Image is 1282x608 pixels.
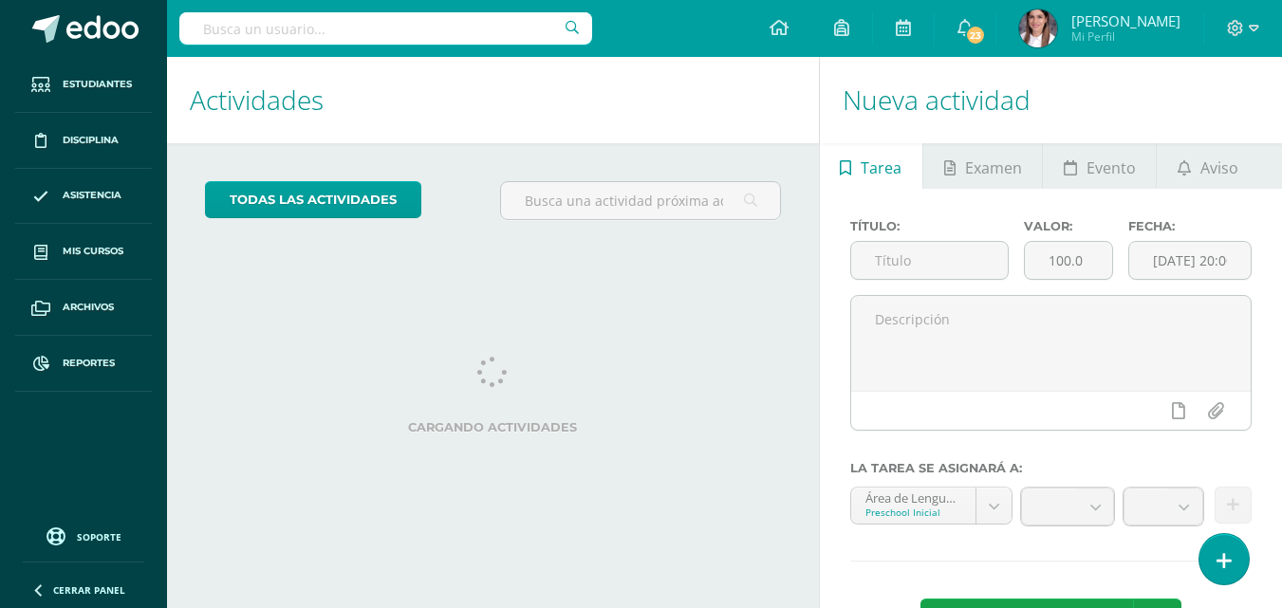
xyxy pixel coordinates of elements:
[1128,219,1252,233] label: Fecha:
[1071,28,1180,45] span: Mi Perfil
[63,133,119,148] span: Disciplina
[15,57,152,113] a: Estudiantes
[63,188,121,203] span: Asistencia
[190,57,796,143] h1: Actividades
[851,488,1013,524] a: Área de Lenguaje - [GEOGRAPHIC_DATA] Oral 'A'Preschool Inicial
[865,488,962,506] div: Área de Lenguaje - [GEOGRAPHIC_DATA] Oral 'A'
[63,300,114,315] span: Archivos
[15,224,152,280] a: Mis cursos
[15,336,152,392] a: Reportes
[843,57,1259,143] h1: Nueva actividad
[53,583,125,597] span: Cerrar panel
[179,12,592,45] input: Busca un usuario...
[861,145,901,191] span: Tarea
[851,242,1008,279] input: Título
[1087,145,1136,191] span: Evento
[1129,242,1251,279] input: Fecha de entrega
[15,280,152,336] a: Archivos
[15,169,152,225] a: Asistencia
[63,77,132,92] span: Estudiantes
[1043,143,1156,189] a: Evento
[23,523,144,548] a: Soporte
[77,530,121,544] span: Soporte
[1071,11,1180,30] span: [PERSON_NAME]
[850,219,1009,233] label: Título:
[501,182,779,219] input: Busca una actividad próxima aquí...
[965,145,1022,191] span: Examen
[63,244,123,259] span: Mis cursos
[1019,9,1057,47] img: 469d785f4c6554ca61cd33725822c276.png
[1200,145,1238,191] span: Aviso
[15,113,152,169] a: Disciplina
[63,356,115,371] span: Reportes
[1157,143,1258,189] a: Aviso
[205,181,421,218] a: todas las Actividades
[1025,242,1112,279] input: Puntos máximos
[205,420,781,434] label: Cargando actividades
[923,143,1042,189] a: Examen
[1024,219,1113,233] label: Valor:
[850,461,1252,475] label: La tarea se asignará a:
[865,506,962,519] div: Preschool Inicial
[965,25,986,46] span: 23
[820,143,922,189] a: Tarea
